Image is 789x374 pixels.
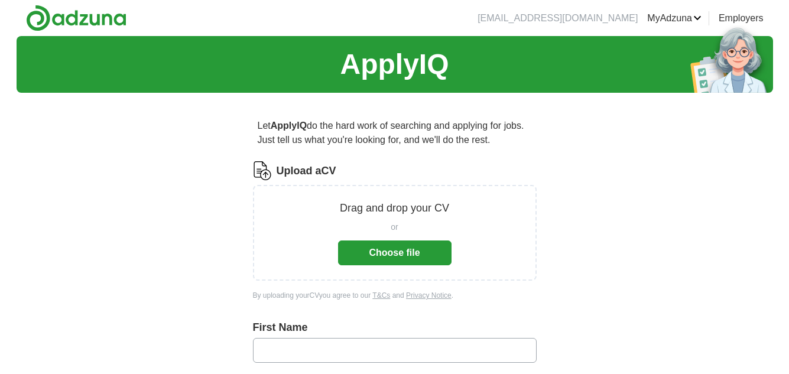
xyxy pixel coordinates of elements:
p: Let do the hard work of searching and applying for jobs. Just tell us what you're looking for, an... [253,114,537,152]
p: Drag and drop your CV [340,200,449,216]
h1: ApplyIQ [340,43,449,86]
span: or [391,221,398,233]
strong: ApplyIQ [271,121,307,131]
label: First Name [253,320,537,336]
img: Adzuna logo [26,5,126,31]
a: Privacy Notice [406,291,452,300]
a: MyAdzuna [647,11,702,25]
a: Employers [719,11,764,25]
div: By uploading your CV you agree to our and . [253,290,537,301]
a: T&Cs [372,291,390,300]
label: Upload a CV [277,163,336,179]
li: [EMAIL_ADDRESS][DOMAIN_NAME] [478,11,638,25]
button: Choose file [338,240,452,265]
img: CV Icon [253,161,272,180]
